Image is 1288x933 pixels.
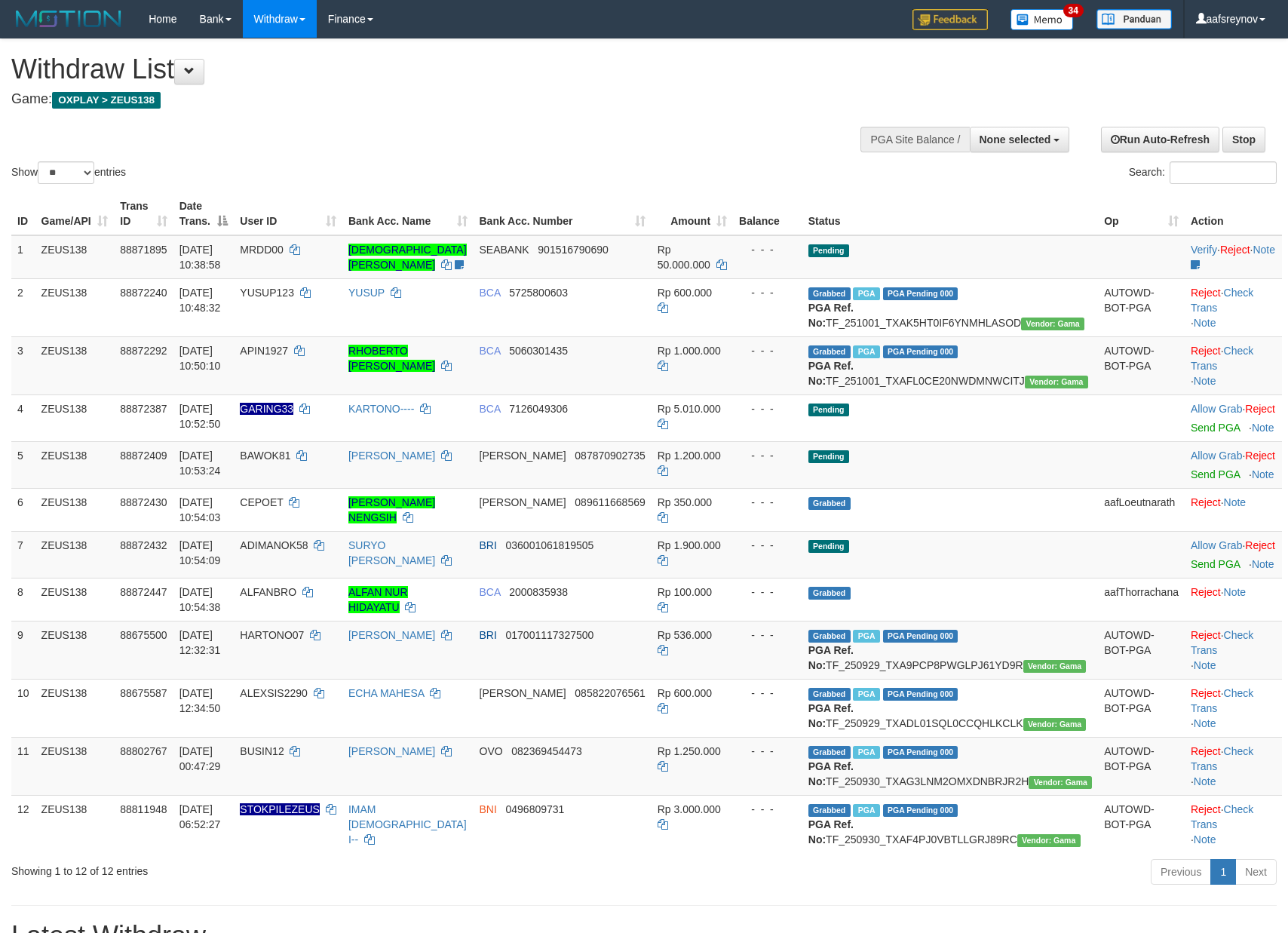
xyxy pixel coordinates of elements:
[509,403,568,415] span: Copy 7126049306 to clipboard
[802,192,1098,235] th: Status
[808,360,854,387] b: PGA Ref. No:
[1194,775,1216,787] a: Note
[120,244,167,256] span: 88871895
[1098,578,1185,621] td: aafThorrachana
[348,287,385,299] a: YUSUP
[509,586,568,598] span: Copy 2000835938 to clipboard
[11,192,35,235] th: ID
[480,629,497,641] span: BRI
[1017,834,1081,847] span: Vendor URL: https://trx31.1velocity.biz
[1191,586,1221,598] a: Reject
[38,161,94,184] select: Showentries
[658,287,712,299] span: Rp 600.000
[120,745,167,757] span: 88802767
[348,803,467,846] a: IMAM [DEMOGRAPHIC_DATA] I--
[35,192,115,235] th: Game/API: activate to sort column ascending
[739,448,796,463] div: - - -
[1253,244,1275,256] a: Note
[658,687,712,699] span: Rp 600.000
[1224,586,1247,598] a: Note
[11,488,35,531] td: 6
[11,858,526,879] div: Showing 1 to 12 of 12 entries
[853,688,879,701] span: Marked by aafpengsreynich
[1252,468,1274,480] a: Note
[1185,394,1282,441] td: ·
[480,745,503,757] span: OVO
[575,450,645,462] span: Copy 087870902735 to clipboard
[179,287,221,314] span: [DATE] 10:48:32
[1029,776,1092,789] span: Vendor URL: https://trx31.1velocity.biz
[808,244,849,257] span: Pending
[1129,161,1277,184] label: Search:
[808,287,851,300] span: Grabbed
[1191,345,1221,357] a: Reject
[11,336,35,394] td: 3
[179,586,221,613] span: [DATE] 10:54:38
[1185,488,1282,531] td: ·
[179,687,221,714] span: [DATE] 12:34:50
[348,496,435,523] a: [PERSON_NAME] NENGSIH
[1224,496,1247,508] a: Note
[1210,859,1236,885] a: 1
[348,450,435,462] a: [PERSON_NAME]
[658,244,710,271] span: Rp 50.000.000
[883,804,958,817] span: PGA Pending
[240,803,320,815] span: Nama rekening ada tanda titik/strip, harap diedit
[658,629,712,641] span: Rp 536.000
[240,244,284,256] span: MRDD00
[1191,803,1221,815] a: Reject
[1185,679,1282,737] td: · ·
[1185,336,1282,394] td: · ·
[1185,278,1282,336] td: · ·
[11,278,35,336] td: 2
[658,403,721,415] span: Rp 5.010.000
[120,345,167,357] span: 88872292
[808,644,854,671] b: PGA Ref. No:
[980,134,1051,146] span: None selected
[179,450,221,477] span: [DATE] 10:53:24
[240,687,308,699] span: ALEXSIS2290
[1098,737,1185,795] td: AUTOWD-BOT-PGA
[35,235,115,279] td: ZEUS138
[802,336,1098,394] td: TF_251001_TXAFL0CE20NWDMNWCITJ
[1098,679,1185,737] td: AUTOWD-BOT-PGA
[1194,317,1216,329] a: Note
[1245,450,1275,462] a: Reject
[11,92,844,107] h4: Game:
[179,629,221,656] span: [DATE] 12:32:31
[808,587,851,600] span: Grabbed
[240,403,293,415] span: Nama rekening ada tanda titik/strip, harap diedit
[1170,161,1277,184] input: Search:
[506,803,565,815] span: Copy 0496809731 to clipboard
[808,818,854,846] b: PGA Ref. No:
[853,345,879,358] span: Marked by aafnoeunsreypich
[1191,745,1221,757] a: Reject
[739,585,796,600] div: - - -
[808,345,851,358] span: Grabbed
[35,578,115,621] td: ZEUS138
[883,287,958,300] span: PGA Pending
[1191,539,1242,551] a: Allow Grab
[240,496,283,508] span: CEPOET
[480,803,497,815] span: BNI
[853,630,879,643] span: Marked by aaftrukkakada
[970,127,1070,152] button: None selected
[120,687,167,699] span: 88675587
[739,538,796,553] div: - - -
[1063,4,1084,17] span: 34
[511,745,581,757] span: Copy 082369454473 to clipboard
[1098,621,1185,679] td: AUTOWD-BOT-PGA
[11,578,35,621] td: 8
[802,737,1098,795] td: TF_250930_TXAG3LNM2OMXDNBRJR2H
[179,803,221,830] span: [DATE] 06:52:27
[538,244,608,256] span: Copy 901516790690 to clipboard
[120,803,167,815] span: 88811948
[1096,9,1172,29] img: panduan.png
[1098,795,1185,853] td: AUTOWD-BOT-PGA
[1010,9,1074,30] img: Button%20Memo.svg
[1222,127,1265,152] a: Stop
[658,345,721,357] span: Rp 1.000.000
[802,278,1098,336] td: TF_251001_TXAK5HT0IF6YNMHLASOD
[348,629,435,641] a: [PERSON_NAME]
[1191,558,1240,570] a: Send PGA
